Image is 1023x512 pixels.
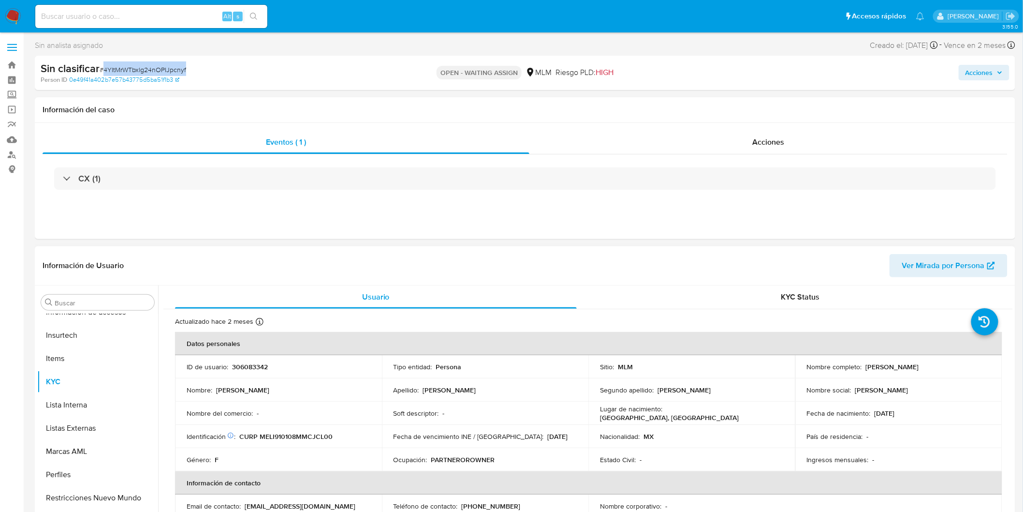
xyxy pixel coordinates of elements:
span: Eventos ( 1 ) [266,136,306,148]
p: Nombre social : [807,386,851,394]
span: Usuario [362,291,390,302]
p: - [867,432,869,441]
p: Ingresos mensuales : [807,455,869,464]
p: Apellido : [394,386,419,394]
p: [DATE] [548,432,568,441]
span: Ver Mirada por Persona [902,254,985,277]
button: KYC [37,370,158,393]
a: Notificaciones [916,12,924,20]
p: CURP MELI910108MMCJCL00 [239,432,333,441]
p: Sitio : [600,362,614,371]
input: Buscar usuario o caso... [35,10,267,23]
span: KYC Status [781,291,820,302]
button: Items [37,347,158,370]
p: [PERSON_NAME] [216,386,269,394]
button: search-icon [244,10,263,23]
p: Fecha de nacimiento : [807,409,871,418]
p: Nombre : [187,386,212,394]
p: Segundo apellido : [600,386,654,394]
p: [GEOGRAPHIC_DATA], [GEOGRAPHIC_DATA] [600,413,739,422]
span: Riesgo PLD: [555,67,614,78]
span: Accesos rápidos [852,11,906,21]
p: Nacionalidad : [600,432,640,441]
p: Nombre corporativo : [600,502,661,511]
p: PARTNEROROWNER [431,455,495,464]
button: Acciones [959,65,1009,80]
div: CX (1) [54,167,996,190]
p: MX [643,432,654,441]
p: Fecha de vencimiento INE / [GEOGRAPHIC_DATA] : [394,432,544,441]
h1: Información del caso [43,105,1008,115]
p: [PERSON_NAME] [423,386,476,394]
p: Estado Civil : [600,455,636,464]
th: Datos personales [175,332,1002,355]
p: Género : [187,455,211,464]
p: [PERSON_NAME] [658,386,711,394]
button: Perfiles [37,463,158,486]
p: Persona [436,362,462,371]
p: Teléfono de contacto : [394,502,458,511]
b: Person ID [41,75,67,84]
button: Ver Mirada por Persona [890,254,1008,277]
p: [PHONE_NUMBER] [462,502,521,511]
th: Información de contacto [175,471,1002,495]
div: Creado el: [DATE] [870,39,938,52]
p: - [665,502,667,511]
p: [EMAIL_ADDRESS][DOMAIN_NAME] [245,502,355,511]
b: Sin clasificar [41,60,100,76]
span: Acciones [752,136,784,148]
p: - [873,455,875,464]
h1: Información de Usuario [43,261,124,271]
p: 306083342 [232,362,268,371]
button: Marcas AML [37,440,158,463]
button: Buscar [45,299,53,306]
button: Lista Interna [37,393,158,417]
p: ID de usuario : [187,362,228,371]
span: s [236,12,239,21]
p: F [215,455,219,464]
a: 0e49f41a402b7e57b43775d5ba51f1b3 [69,75,179,84]
span: HIGH [596,67,614,78]
p: - [257,409,259,418]
p: Email de contacto : [187,502,241,511]
button: Restricciones Nuevo Mundo [37,486,158,510]
h3: CX (1) [78,173,101,184]
div: MLM [526,67,552,78]
span: Acciones [965,65,993,80]
a: Salir [1006,11,1016,21]
p: Nombre completo : [807,362,862,371]
p: Lugar de nacimiento : [600,405,662,413]
p: OPEN - WAITING ASSIGN [437,66,522,79]
span: - [940,39,942,52]
p: - [640,455,642,464]
p: País de residencia : [807,432,863,441]
p: Ocupación : [394,455,427,464]
p: [PERSON_NAME] [866,362,919,371]
button: Listas Externas [37,417,158,440]
span: Alt [223,12,231,21]
p: Identificación : [187,432,235,441]
p: [PERSON_NAME] [855,386,908,394]
input: Buscar [55,299,150,307]
span: Sin analista asignado [35,40,103,51]
p: MLM [618,362,633,371]
p: [DATE] [875,409,895,418]
p: - [443,409,445,418]
p: Nombre del comercio : [187,409,253,418]
span: # 4YItMrWTbxlg24nOPIJpcnyf [100,65,186,75]
p: Tipo entidad : [394,362,432,371]
button: Insurtech [37,324,158,347]
p: Actualizado hace 2 meses [175,317,253,326]
p: elena.palomino@mercadolibre.com.mx [948,12,1002,21]
span: Vence en 2 meses [944,40,1006,51]
p: Soft descriptor : [394,409,439,418]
